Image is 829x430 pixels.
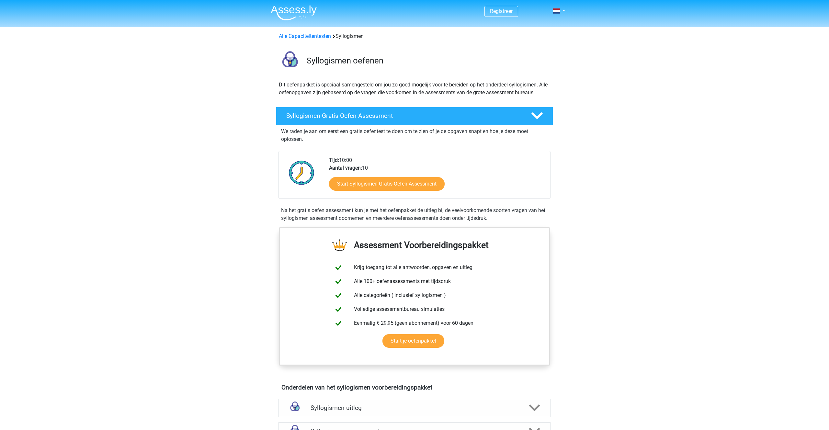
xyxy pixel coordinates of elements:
[281,128,548,143] p: We raden je aan om eerst een gratis oefentest te doen om te zien of je de opgaven snapt en hoe je...
[329,165,362,171] b: Aantal vragen:
[287,400,303,416] img: syllogismen uitleg
[490,8,513,14] a: Registreer
[324,156,550,198] div: 10:00 10
[281,384,548,391] h4: Onderdelen van het syllogismen voorbereidingspakket
[278,207,551,222] div: Na het gratis oefen assessment kun je met het oefenpakket de uitleg bij de veelvoorkomende soorte...
[307,56,548,66] h3: Syllogismen oefenen
[276,32,553,40] div: Syllogismen
[329,157,339,163] b: Tijd:
[311,404,518,412] h4: Syllogismen uitleg
[329,177,445,191] a: Start Syllogismen Gratis Oefen Assessment
[382,334,444,348] a: Start je oefenpakket
[273,107,556,125] a: Syllogismen Gratis Oefen Assessment
[285,156,318,189] img: Klok
[276,48,304,75] img: syllogismen
[276,399,553,417] a: uitleg Syllogismen uitleg
[279,81,550,96] p: Dit oefenpakket is speciaal samengesteld om jou zo goed mogelijk voor te bereiden op het onderdee...
[279,33,331,39] a: Alle Capaciteitentesten
[286,112,521,119] h4: Syllogismen Gratis Oefen Assessment
[271,5,317,20] img: Assessly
